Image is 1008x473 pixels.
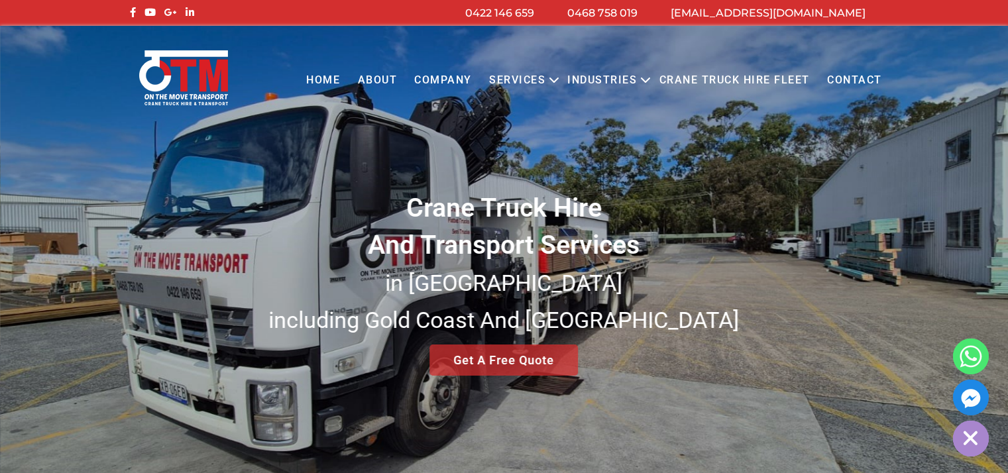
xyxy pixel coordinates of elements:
a: COMPANY [406,62,480,99]
a: Contact [818,62,891,99]
a: Services [480,62,554,99]
a: Whatsapp [953,339,989,374]
a: Home [298,62,349,99]
a: Facebook_Messenger [953,380,989,415]
a: Industries [559,62,645,99]
a: About [349,62,406,99]
a: 0422 146 659 [465,7,534,19]
a: Get A Free Quote [429,344,578,376]
a: Crane Truck Hire Fleet [650,62,818,99]
small: in [GEOGRAPHIC_DATA] including Gold Coast And [GEOGRAPHIC_DATA] [268,270,739,333]
a: 0468 758 019 [567,7,638,19]
a: [EMAIL_ADDRESS][DOMAIN_NAME] [671,7,866,19]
